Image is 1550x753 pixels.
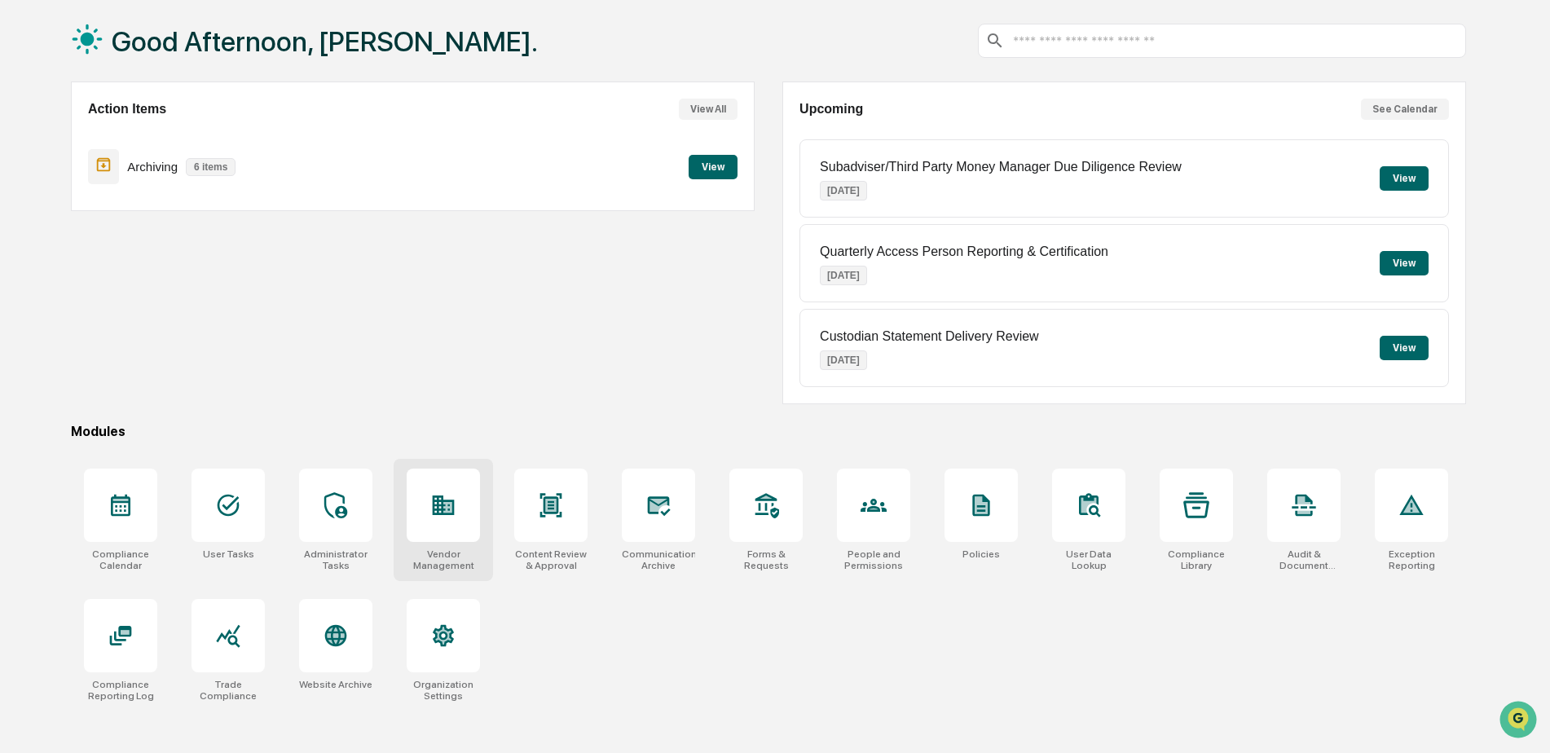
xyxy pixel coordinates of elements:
[73,125,267,141] div: Start new chat
[622,548,695,571] div: Communications Archive
[135,222,141,235] span: •
[33,222,46,236] img: 1746055101610-c473b297-6a78-478c-a979-82029cc54cd1
[118,335,131,348] div: 🗄️
[820,181,867,200] p: [DATE]
[820,266,867,285] p: [DATE]
[299,548,372,571] div: Administrator Tasks
[16,125,46,154] img: 1746055101610-c473b297-6a78-478c-a979-82029cc54cd1
[820,350,867,370] p: [DATE]
[73,141,224,154] div: We're available if you need us!
[186,158,236,176] p: 6 items
[10,358,109,387] a: 🔎Data Lookup
[71,424,1466,439] div: Modules
[33,333,105,350] span: Preclearance
[134,333,202,350] span: Attestations
[88,102,166,117] h2: Action Items
[689,158,738,174] a: View
[820,329,1039,344] p: Custodian Statement Delivery Review
[84,548,157,571] div: Compliance Calendar
[112,25,538,58] h1: Good Afternoon, [PERSON_NAME].
[51,222,132,235] span: [PERSON_NAME]
[1267,548,1341,571] div: Audit & Document Logs
[1052,548,1125,571] div: User Data Lookup
[277,130,297,149] button: Start new chat
[299,679,372,690] div: Website Archive
[228,266,262,279] span: [DATE]
[16,181,109,194] div: Past conversations
[820,160,1182,174] p: Subadviser/Third Party Money Manager Due Diligence Review
[51,266,216,279] span: [PERSON_NAME].[PERSON_NAME]
[16,206,42,232] img: Jack Rasmussen
[820,244,1108,259] p: Quarterly Access Person Reporting & Certification
[407,548,480,571] div: Vendor Management
[115,403,197,416] a: Powered byPylon
[1361,99,1449,120] button: See Calendar
[1375,548,1448,571] div: Exception Reporting
[689,155,738,179] button: View
[514,548,588,571] div: Content Review & Approval
[16,250,42,276] img: Steve.Lennart
[1498,699,1542,743] iframe: Open customer support
[33,364,103,381] span: Data Lookup
[1380,251,1429,275] button: View
[219,266,225,279] span: •
[16,366,29,379] div: 🔎
[162,404,197,416] span: Pylon
[253,178,297,197] button: See all
[34,125,64,154] img: 8933085812038_c878075ebb4cc5468115_72.jpg
[962,548,1000,560] div: Policies
[112,327,209,356] a: 🗄️Attestations
[799,102,863,117] h2: Upcoming
[16,335,29,348] div: 🖐️
[144,222,178,235] span: [DATE]
[1380,166,1429,191] button: View
[84,679,157,702] div: Compliance Reporting Log
[127,160,178,174] p: Archiving
[837,548,910,571] div: People and Permissions
[407,679,480,702] div: Organization Settings
[10,327,112,356] a: 🖐️Preclearance
[679,99,738,120] button: View All
[729,548,803,571] div: Forms & Requests
[16,34,297,60] p: How can we help?
[203,548,254,560] div: User Tasks
[1160,548,1233,571] div: Compliance Library
[192,679,265,702] div: Trade Compliance
[1380,336,1429,360] button: View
